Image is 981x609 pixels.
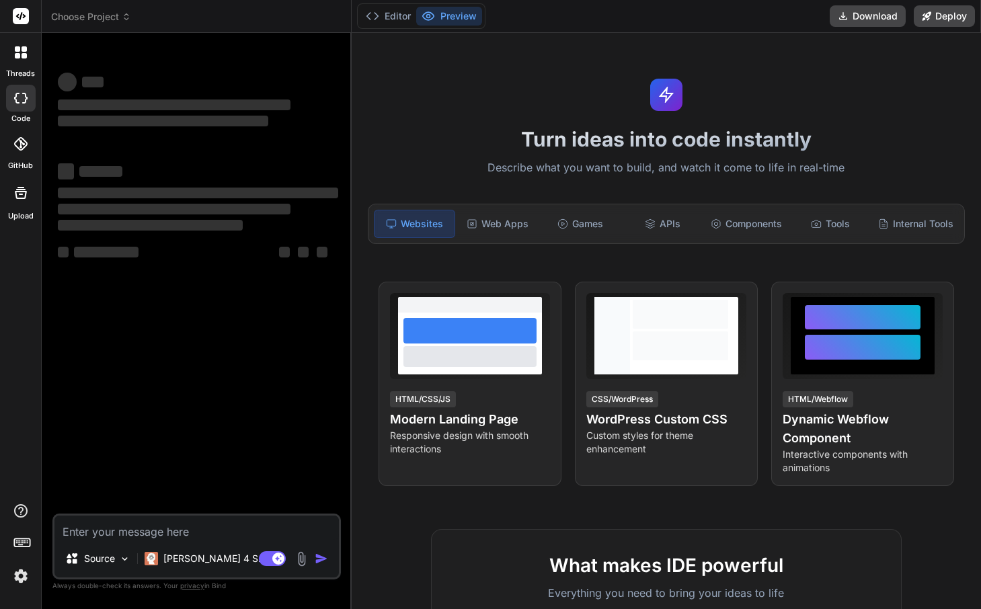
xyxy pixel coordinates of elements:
button: Preview [416,7,482,26]
span: ‌ [58,188,338,198]
label: threads [6,68,35,79]
div: Websites [374,210,455,238]
button: Editor [360,7,416,26]
img: settings [9,565,32,587]
div: HTML/Webflow [783,391,853,407]
h4: Dynamic Webflow Component [783,410,943,448]
p: Responsive design with smooth interactions [390,429,550,456]
button: Deploy [914,5,975,27]
span: ‌ [58,99,290,110]
span: ‌ [58,220,243,231]
h2: What makes IDE powerful [453,551,879,579]
p: Always double-check its answers. Your in Bind [52,579,341,592]
img: Claude 4 Sonnet [145,552,158,565]
span: ‌ [279,247,290,257]
p: Everything you need to bring your ideas to life [453,585,879,601]
span: ‌ [58,116,268,126]
h4: Modern Landing Page [390,410,550,429]
p: [PERSON_NAME] 4 S.. [163,552,264,565]
p: Describe what you want to build, and watch it come to life in real-time [360,159,973,177]
div: HTML/CSS/JS [390,391,456,407]
h4: WordPress Custom CSS [586,410,746,429]
img: icon [315,552,328,565]
span: ‌ [58,204,290,214]
p: Custom styles for theme enhancement [586,429,746,456]
p: Source [84,552,115,565]
span: ‌ [58,163,74,179]
div: Games [541,210,621,238]
span: ‌ [74,247,139,257]
span: ‌ [82,77,104,87]
div: CSS/WordPress [586,391,658,407]
label: GitHub [8,160,33,171]
span: Choose Project [51,10,131,24]
span: ‌ [58,247,69,257]
button: Download [830,5,906,27]
span: ‌ [298,247,309,257]
div: Tools [790,210,870,238]
div: Web Apps [458,210,538,238]
div: APIs [623,210,703,238]
p: Interactive components with animations [783,448,943,475]
img: attachment [294,551,309,567]
span: ‌ [58,73,77,91]
label: Upload [8,210,34,222]
img: Pick Models [119,553,130,565]
span: ‌ [79,166,122,177]
div: Components [705,210,787,238]
label: code [11,113,30,124]
div: Internal Tools [873,210,959,238]
h1: Turn ideas into code instantly [360,127,973,151]
span: ‌ [317,247,327,257]
span: privacy [180,581,204,590]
